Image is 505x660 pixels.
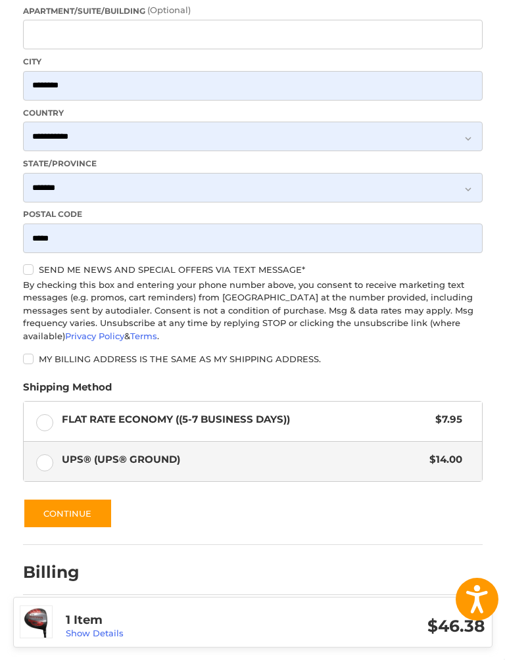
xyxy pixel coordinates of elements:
label: Country [23,107,483,119]
label: Postal Code [23,208,483,220]
span: $14.00 [423,452,463,467]
button: Continue [23,498,112,529]
h3: $46.38 [276,616,485,636]
span: $7.95 [429,412,463,427]
span: UPS® (UPS® Ground) [62,452,423,467]
label: City [23,56,483,68]
img: Orlimar Big Buddha Fairway Wood [20,606,52,638]
small: (Optional) [147,5,191,15]
label: State/Province [23,158,483,170]
h3: 1 Item [66,613,276,628]
a: Show Details [66,628,124,638]
a: Privacy Policy [65,331,124,341]
span: Flat Rate Economy ((5-7 Business Days)) [62,412,429,427]
h2: Billing [23,562,100,582]
label: Apartment/Suite/Building [23,4,483,17]
a: Terms [130,331,157,341]
label: Send me news and special offers via text message* [23,264,483,275]
label: My billing address is the same as my shipping address. [23,354,483,364]
div: By checking this box and entering your phone number above, you consent to receive marketing text ... [23,279,483,343]
legend: Shipping Method [23,380,112,401]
